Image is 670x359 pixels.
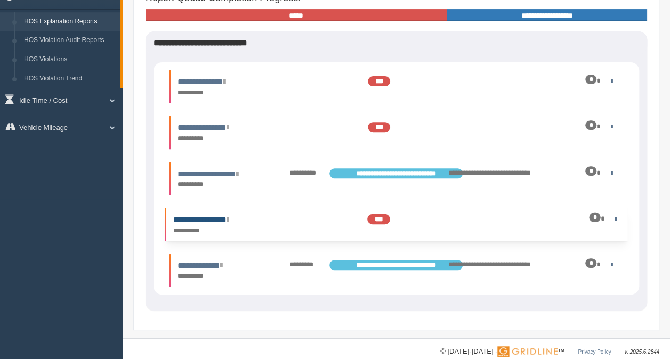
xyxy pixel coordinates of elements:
span: v. 2025.6.2844 [625,349,659,355]
a: HOS Violation Trend [19,69,120,88]
a: Privacy Policy [578,349,611,355]
li: Expand [169,116,623,149]
li: Expand [169,162,623,195]
div: © [DATE]-[DATE] - ™ [440,346,659,357]
li: Expand [165,208,627,241]
li: Expand [169,254,623,287]
a: HOS Violation Audit Reports [19,31,120,50]
li: Expand [169,70,623,103]
a: HOS Violations [19,50,120,69]
a: HOS Explanation Reports [19,12,120,31]
img: Gridline [497,346,558,357]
